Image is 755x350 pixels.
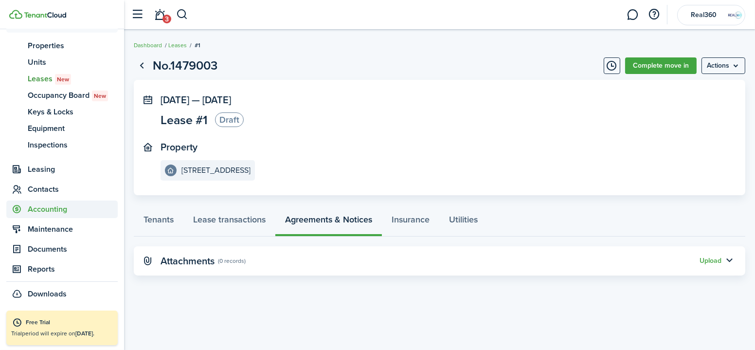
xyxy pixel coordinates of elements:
[6,54,118,71] a: Units
[161,114,208,126] span: Lease #1
[192,92,200,107] span: —
[176,6,188,23] button: Search
[128,5,147,24] button: Open sidebar
[151,2,169,27] a: Notifications
[26,318,113,328] div: Free Trial
[700,257,721,265] button: Upload
[218,257,246,265] panel-main-subtitle: (0 records)
[168,41,187,50] a: Leases
[701,57,745,74] button: Open menu
[94,92,106,100] span: New
[162,15,171,23] span: 3
[181,166,251,175] e-details-info-title: [STREET_ADDRESS]
[28,139,118,151] span: Inspections
[161,256,215,267] panel-main-title: Attachments
[382,207,439,237] a: Insurance
[28,73,118,85] span: Leases
[22,329,94,338] span: period will expire on
[624,2,642,27] a: Messaging
[721,253,738,269] button: Toggle accordion
[727,7,743,23] img: Real360
[28,90,118,101] span: Occupancy Board
[28,106,118,118] span: Keys & Locks
[646,6,663,23] button: Open resource center
[11,329,113,338] p: Trial
[28,40,118,52] span: Properties
[6,137,118,153] a: Inspections
[701,57,745,74] menu-btn: Actions
[28,184,118,195] span: Contacts
[57,75,69,84] span: New
[28,123,118,134] span: Equipment
[161,142,198,153] panel-main-title: Property
[202,92,231,107] span: [DATE]
[28,288,67,300] span: Downloads
[28,164,118,175] span: Leasing
[28,263,118,275] span: Reports
[161,92,189,107] span: [DATE]
[9,10,22,19] img: TenantCloud
[134,57,150,74] a: Go back
[6,71,118,87] a: LeasesNew
[28,243,118,255] span: Documents
[439,207,487,237] a: Utilities
[75,329,94,338] b: [DATE].
[134,41,162,50] a: Dashboard
[6,260,118,278] a: Reports
[215,112,244,127] status: Draft
[6,37,118,54] a: Properties
[6,87,118,104] a: Occupancy BoardNew
[195,41,200,50] span: #1
[28,203,118,215] span: Accounting
[604,57,620,74] button: Timeline
[28,56,118,68] span: Units
[684,12,723,18] span: Real360
[625,57,697,74] a: Complete move in
[153,56,217,75] h1: No.1479003
[134,207,183,237] a: Tenants
[6,311,118,345] a: Free TrialTrialperiod will expire on[DATE].
[183,207,275,237] a: Lease transactions
[6,120,118,137] a: Equipment
[28,223,118,235] span: Maintenance
[6,104,118,120] a: Keys & Locks
[24,12,66,18] img: TenantCloud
